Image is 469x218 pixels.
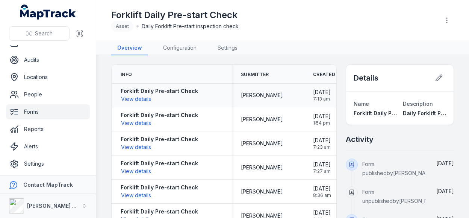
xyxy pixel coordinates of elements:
strong: Forklift Daily Pre-start Check [121,160,198,167]
time: 8/18/2025, 2:38:46 PM [436,160,454,166]
a: Overview [111,41,148,55]
h2: Activity [346,134,374,145]
span: [PERSON_NAME] [241,140,283,147]
span: Created Date [313,72,349,78]
span: Search [35,30,53,37]
a: MapTrack [20,5,76,20]
a: Locations [6,70,90,85]
a: Audits [6,52,90,67]
time: 8/27/2025, 7:27:04 AM [313,161,331,174]
button: View details [121,119,151,127]
button: View details [121,143,151,151]
time: 8/29/2025, 1:54:21 PM [313,113,331,126]
button: Search [9,26,70,41]
strong: Forklift Daily Pre-start Check [121,136,198,143]
span: [DATE] [436,188,454,194]
span: [DATE] [313,137,331,144]
strong: Forklift Daily Pre-start Check [121,184,198,191]
span: [PERSON_NAME] [241,116,283,123]
span: Description [403,101,433,107]
a: Alerts [6,139,90,154]
a: Configuration [157,41,203,55]
span: Name [354,101,369,107]
span: Info [121,72,132,78]
span: 7:23 am [313,144,331,150]
time: 8/28/2025, 7:23:47 AM [313,137,331,150]
span: Daily Forklift Pre-start inspection check [142,23,239,30]
span: [DATE] [313,185,331,192]
a: Settings [212,41,244,55]
span: 7:27 am [313,168,331,174]
span: 1:54 pm [313,120,331,126]
strong: [PERSON_NAME] Air [27,203,79,209]
span: [DATE] [313,88,331,96]
span: Forklift Daily Pre-start Check [354,110,431,116]
span: Form unpublished by [PERSON_NAME] [362,189,441,204]
a: Forms [6,104,90,119]
span: [DATE] [313,209,331,216]
time: 9/1/2025, 7:13:08 AM [313,88,331,102]
strong: Forklift Daily Pre-start Check [121,208,198,215]
span: Form published by [PERSON_NAME] [362,161,435,176]
span: Submitter [241,72,269,78]
span: [DATE] [313,113,331,120]
button: View details [121,191,151,200]
span: 7:13 am [313,96,331,102]
strong: Forklift Daily Pre-start Check [121,111,198,119]
button: View details [121,167,151,175]
span: [DATE] [313,161,331,168]
strong: Contact MapTrack [23,181,73,188]
span: 8:36 am [313,192,331,198]
span: [PERSON_NAME] [241,164,283,171]
h2: Details [354,73,378,83]
time: 8/26/2025, 8:36:46 AM [313,185,331,198]
a: Settings [6,156,90,171]
h1: Forklift Daily Pre-start Check [111,9,239,21]
button: View details [121,95,151,103]
time: 8/18/2025, 2:38:38 PM [436,188,454,194]
span: [PERSON_NAME] [241,188,283,195]
div: Asset [111,21,133,32]
a: People [6,87,90,102]
span: [DATE] [436,160,454,166]
strong: Forklift Daily Pre-start Check [121,87,198,95]
a: Reports [6,122,90,137]
span: [PERSON_NAME] [241,91,283,99]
